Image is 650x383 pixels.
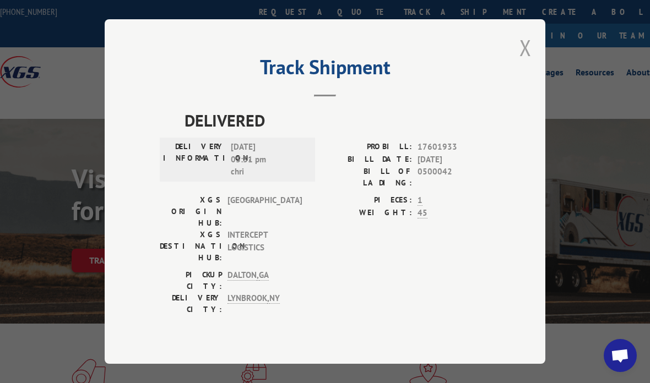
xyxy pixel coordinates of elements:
[227,194,302,229] span: [GEOGRAPHIC_DATA]
[418,141,490,154] span: 17601933
[325,166,412,189] label: BILL OF LADING:
[325,153,412,166] label: BILL DATE:
[160,292,222,315] label: DELIVERY CITY:
[163,141,225,178] label: DELIVERY INFORMATION:
[160,194,222,229] label: XGS ORIGIN HUB:
[604,339,637,372] div: Open chat
[185,108,490,133] span: DELIVERED
[231,141,305,178] span: [DATE] 03:31 pm chri
[160,59,490,80] h2: Track Shipment
[160,269,222,292] label: PICKUP CITY:
[325,141,412,154] label: PROBILL:
[160,229,222,264] label: XGS DESTINATION HUB:
[519,33,532,62] button: Close modal
[418,166,490,189] span: 0500042
[227,229,302,264] span: INTERCEPT LOGISTICS
[325,206,412,219] label: WEIGHT:
[418,153,490,166] span: [DATE]
[325,194,412,207] label: PIECES:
